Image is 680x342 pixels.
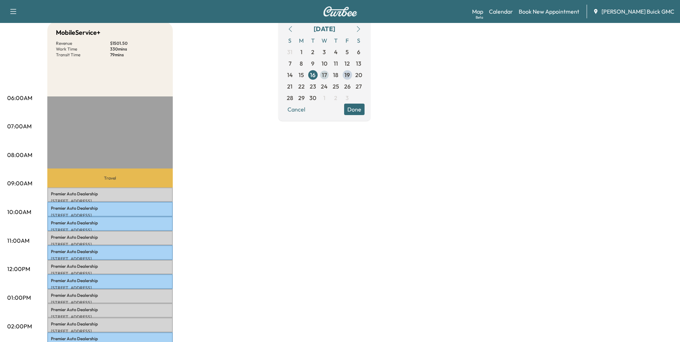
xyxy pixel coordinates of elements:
p: Premier Auto Dealership [51,234,169,240]
span: 27 [356,82,362,91]
span: 29 [298,94,305,102]
p: Revenue [56,41,110,46]
span: 25 [333,82,339,91]
p: Premier Auto Dealership [51,205,169,211]
a: Book New Appointment [519,7,579,16]
button: Done [344,104,365,115]
span: 14 [287,71,293,79]
span: 7 [289,59,291,68]
span: 23 [310,82,316,91]
span: [PERSON_NAME] Buick GMC [601,7,674,16]
span: 3 [346,94,349,102]
button: Cancel [284,104,309,115]
p: Premier Auto Dealership [51,293,169,298]
span: W [319,35,330,46]
span: 4 [334,48,338,56]
p: [STREET_ADDRESS] [51,328,169,334]
span: 22 [298,82,305,91]
p: 08:00AM [7,151,32,159]
p: [STREET_ADDRESS] [51,242,169,247]
p: Work Time [56,46,110,52]
p: 10:00AM [7,208,31,216]
p: [STREET_ADDRESS] [51,300,169,305]
span: 11 [334,59,338,68]
span: 12 [344,59,350,68]
span: 31 [287,48,293,56]
p: Premier Auto Dealership [51,278,169,284]
span: 9 [311,59,314,68]
h5: MobileService+ [56,28,100,38]
p: [STREET_ADDRESS] [51,213,169,218]
p: Premier Auto Dealership [51,191,169,197]
span: 2 [311,48,314,56]
p: 07:00AM [7,122,32,130]
span: 5 [346,48,349,56]
span: 26 [344,82,351,91]
a: MapBeta [472,7,483,16]
p: Travel [47,168,173,187]
p: 11:00AM [7,236,29,245]
p: [STREET_ADDRESS] [51,314,169,320]
span: 15 [299,71,304,79]
p: 12:00PM [7,265,30,273]
p: [STREET_ADDRESS] [51,285,169,291]
span: 8 [300,59,303,68]
p: 01:00PM [7,293,31,302]
p: 330 mins [110,46,164,52]
span: S [284,35,296,46]
p: [STREET_ADDRESS] [51,256,169,262]
span: F [342,35,353,46]
p: 06:00AM [7,94,32,102]
span: 1 [300,48,303,56]
span: T [330,35,342,46]
span: 13 [356,59,361,68]
span: 17 [322,71,327,79]
p: 79 mins [110,52,164,58]
p: [STREET_ADDRESS] [51,227,169,233]
p: [STREET_ADDRESS] [51,271,169,276]
a: Calendar [489,7,513,16]
span: 18 [333,71,338,79]
p: Premier Auto Dealership [51,307,169,313]
span: 1 [323,94,325,102]
p: Premier Auto Dealership [51,336,169,342]
p: [STREET_ADDRESS] [51,198,169,204]
span: 6 [357,48,360,56]
p: Premier Auto Dealership [51,220,169,226]
span: 19 [344,71,350,79]
span: M [296,35,307,46]
span: 20 [355,71,362,79]
span: 30 [309,94,316,102]
span: 16 [310,71,315,79]
span: 24 [321,82,328,91]
div: [DATE] [314,24,335,34]
span: 10 [322,59,327,68]
span: 2 [334,94,337,102]
span: S [353,35,365,46]
p: $ 1501.50 [110,41,164,46]
p: 02:00PM [7,322,32,331]
span: 21 [287,82,293,91]
span: 28 [287,94,293,102]
span: 3 [323,48,326,56]
p: Premier Auto Dealership [51,249,169,255]
p: 09:00AM [7,179,32,187]
p: Transit Time [56,52,110,58]
img: Curbee Logo [323,6,357,16]
p: Premier Auto Dealership [51,263,169,269]
span: T [307,35,319,46]
p: Premier Auto Dealership [51,321,169,327]
div: Beta [476,15,483,20]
